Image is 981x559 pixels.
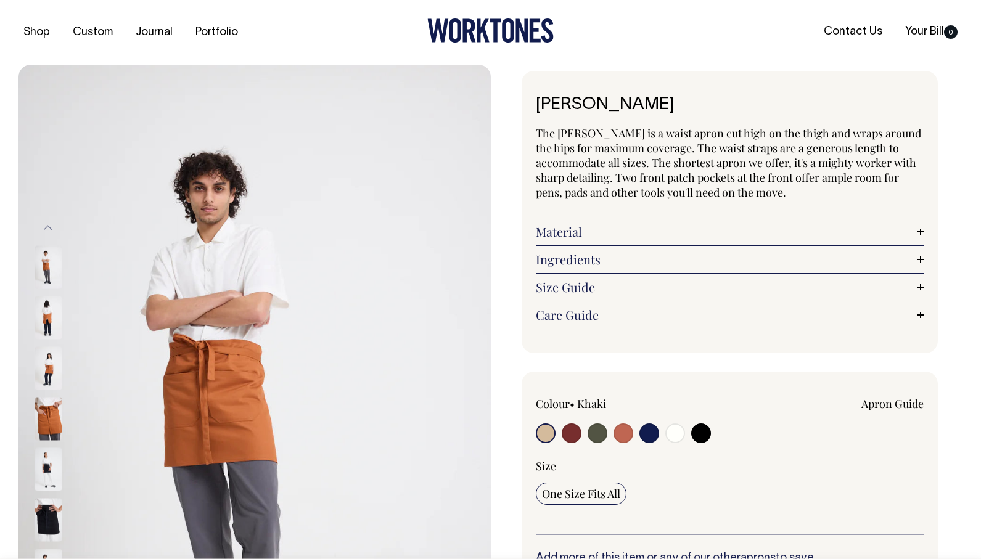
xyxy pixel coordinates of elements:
label: Khaki [577,396,606,411]
a: Journal [131,22,178,43]
img: rust [35,296,62,339]
h1: [PERSON_NAME] [536,96,924,115]
img: black [35,498,62,541]
img: rust [35,346,62,390]
a: Care Guide [536,308,924,322]
a: Portfolio [191,22,243,43]
span: 0 [944,25,958,39]
img: rust [35,397,62,440]
div: Size [536,459,924,473]
img: rust [35,245,62,288]
a: Material [536,224,924,239]
input: One Size Fits All [536,483,626,505]
a: Your Bill0 [900,22,963,42]
button: Previous [39,214,57,242]
span: The [PERSON_NAME] is a waist apron cut high on the thigh and wraps around the hips for maximum co... [536,126,921,200]
a: Contact Us [819,22,887,42]
a: Custom [68,22,118,43]
span: • [570,396,575,411]
a: Apron Guide [861,396,924,411]
a: Ingredients [536,252,924,267]
a: Shop [18,22,55,43]
span: One Size Fits All [542,486,620,501]
div: Colour [536,396,691,411]
a: Size Guide [536,280,924,295]
img: black [35,447,62,491]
